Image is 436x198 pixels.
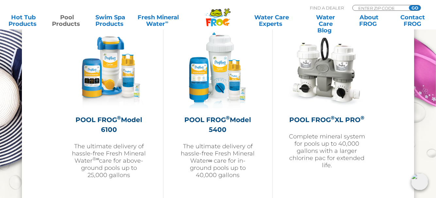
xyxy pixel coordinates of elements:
[71,143,147,179] p: The ultimate delivery of hassle-free Fresh Mineral Water care for above-ground pools up to 25,000...
[7,14,41,27] a: Hot TubProducts
[289,133,365,169] p: Complete mineral system for pools up to 40,000 gallons with a larger chlorine pac for extended life.
[331,115,335,121] sup: ®
[395,14,429,27] a: ContactFROG
[93,14,127,27] a: Swim SpaProducts
[92,156,99,161] sup: ®∞
[165,19,168,25] sup: ∞
[309,14,343,27] a: Water CareBlog
[71,115,147,135] h2: POOL FROG Model 6100
[352,14,386,27] a: AboutFROG
[137,14,179,27] a: Fresh MineralWater∞
[226,115,230,121] sup: ®
[409,5,421,10] input: GO
[289,115,365,125] h2: POOL FROG XL PRO
[50,14,84,27] a: PoolProducts
[310,5,344,11] p: Find A Dealer
[358,5,402,11] input: Zip Code Form
[180,32,256,108] img: pool-frog-5400-featured-img-v2-300x300.png
[361,115,364,121] sup: ®
[117,115,121,121] sup: ®
[244,14,299,27] a: Water CareExperts
[289,32,365,108] img: XL-PRO-v2-300x300.jpg
[180,143,256,179] p: The ultimate delivery of hassle-free Fresh Mineral Water∞ care for in-ground pools up to 40,000 g...
[180,115,256,135] h2: POOL FROG Model 5400
[71,32,147,108] img: pool-frog-6100-featured-img-v3-300x300.png
[411,173,428,190] img: openIcon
